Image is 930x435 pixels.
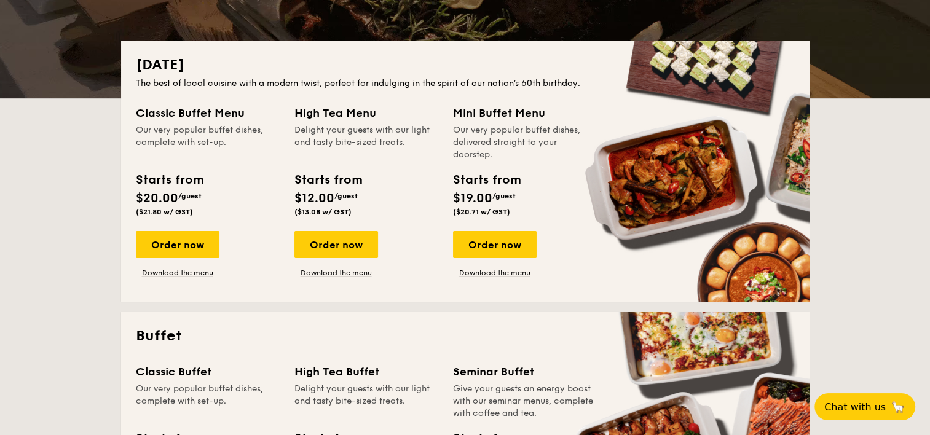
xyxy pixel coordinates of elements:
[453,191,492,206] span: $19.00
[294,191,334,206] span: $12.00
[136,191,178,206] span: $20.00
[136,363,280,380] div: Classic Buffet
[453,208,510,216] span: ($20.71 w/ GST)
[453,104,597,122] div: Mini Buffet Menu
[294,231,378,258] div: Order now
[136,55,795,75] h2: [DATE]
[453,124,597,161] div: Our very popular buffet dishes, delivered straight to your doorstep.
[136,326,795,346] h2: Buffet
[136,104,280,122] div: Classic Buffet Menu
[453,383,597,420] div: Give your guests an energy boost with our seminar menus, complete with coffee and tea.
[294,104,438,122] div: High Tea Menu
[453,268,537,278] a: Download the menu
[136,383,280,420] div: Our very popular buffet dishes, complete with set-up.
[453,171,520,189] div: Starts from
[294,363,438,380] div: High Tea Buffet
[294,268,378,278] a: Download the menu
[814,393,915,420] button: Chat with us🦙
[334,192,358,200] span: /guest
[136,124,280,161] div: Our very popular buffet dishes, complete with set-up.
[294,124,438,161] div: Delight your guests with our light and tasty bite-sized treats.
[136,208,193,216] span: ($21.80 w/ GST)
[453,231,537,258] div: Order now
[294,383,438,420] div: Delight your guests with our light and tasty bite-sized treats.
[294,208,352,216] span: ($13.08 w/ GST)
[294,171,361,189] div: Starts from
[453,363,597,380] div: Seminar Buffet
[136,171,203,189] div: Starts from
[136,77,795,90] div: The best of local cuisine with a modern twist, perfect for indulging in the spirit of our nation’...
[136,231,219,258] div: Order now
[492,192,516,200] span: /guest
[178,192,202,200] span: /guest
[824,401,886,413] span: Chat with us
[136,268,219,278] a: Download the menu
[891,400,905,414] span: 🦙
